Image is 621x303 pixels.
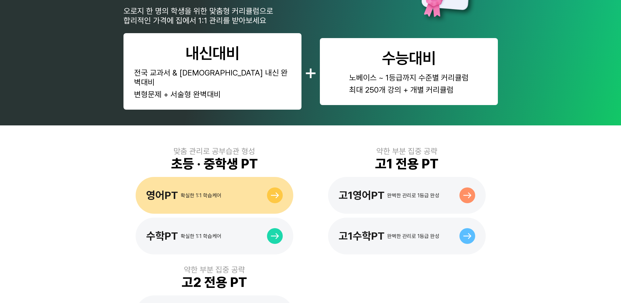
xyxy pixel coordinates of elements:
[387,192,439,199] div: 완벽한 관리로 1등급 완성
[339,189,385,202] div: 고1영어PT
[349,85,469,95] div: 최대 250개 강의 + 개별 커리큘럼
[173,146,255,156] div: 맞춤 관리로 공부습관 형성
[123,6,273,16] div: 오로지 한 명의 학생을 위한 맞춤형 커리큘럼으로
[123,16,273,25] div: 합리적인 가격에 집에서 1:1 관리를 받아보세요
[186,44,239,63] div: 내신대비
[349,73,469,82] div: 노베이스 ~ 1등급까지 수준별 커리큘럼
[181,233,221,239] div: 확실한 1:1 학습케어
[181,192,221,199] div: 확실한 1:1 학습케어
[184,265,245,274] div: 약한 부분 집중 공략
[182,274,247,290] div: 고2 전용 PT
[171,156,258,172] div: 초등 · 중학생 PT
[375,156,438,172] div: 고1 전용 PT
[376,146,437,156] div: 약한 부분 집중 공략
[146,189,178,202] div: 영어PT
[134,90,291,99] div: 변형문제 + 서술형 완벽대비
[382,49,436,68] div: 수능대비
[304,59,317,84] div: +
[134,68,291,87] div: 전국 교과서 & [DEMOGRAPHIC_DATA] 내신 완벽대비
[387,233,439,239] div: 완벽한 관리로 1등급 완성
[339,230,385,242] div: 고1수학PT
[146,230,178,242] div: 수학PT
